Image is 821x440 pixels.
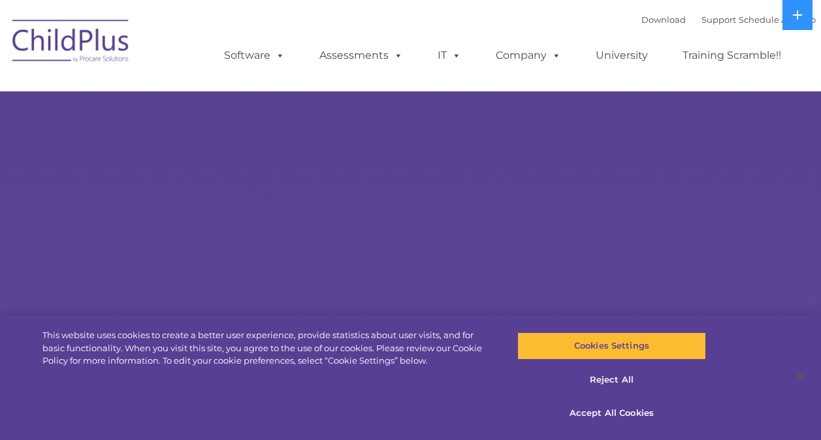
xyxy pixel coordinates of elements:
[641,14,816,25] font: |
[6,10,137,76] img: ChildPlus by Procare Solutions
[701,14,736,25] a: Support
[583,42,661,69] a: University
[739,14,816,25] a: Schedule A Demo
[517,332,706,360] button: Cookies Settings
[669,42,794,69] a: Training Scramble!!
[786,362,814,391] button: Close
[306,42,416,69] a: Assessments
[517,400,706,427] button: Accept All Cookies
[483,42,574,69] a: Company
[641,14,686,25] a: Download
[42,329,492,368] div: This website uses cookies to create a better user experience, provide statistics about user visit...
[517,366,706,394] button: Reject All
[425,42,474,69] a: IT
[211,42,298,69] a: Software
